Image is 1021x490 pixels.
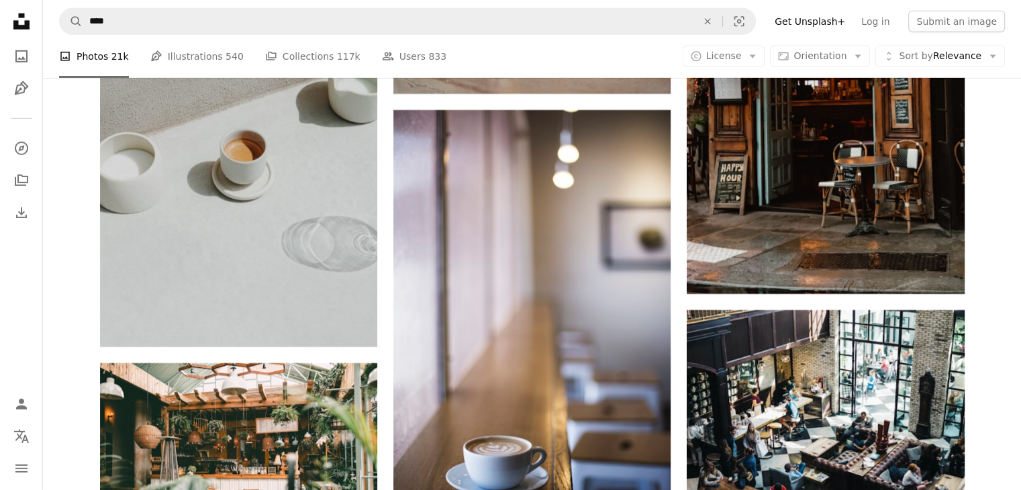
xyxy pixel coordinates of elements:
[8,135,35,162] a: Explore
[793,50,846,61] span: Orientation
[59,8,756,35] form: Find visuals sitewide
[265,35,360,78] a: Collections 117k
[8,167,35,194] a: Collections
[770,46,870,67] button: Orientation
[899,50,981,63] span: Relevance
[8,455,35,482] button: Menu
[8,199,35,226] a: Download History
[723,9,755,34] button: Visual search
[687,84,964,96] a: restaurant with lighted string lights
[8,391,35,418] a: Log in / Sign up
[8,8,35,38] a: Home — Unsplash
[875,46,1005,67] button: Sort byRelevance
[226,49,244,64] span: 540
[337,49,360,64] span: 117k
[706,50,742,61] span: License
[100,135,377,147] a: a table topped with white bowls and cups
[393,311,671,324] a: cup filled with coffee frother on saucer
[100,449,377,461] a: brown wooden table and chairs
[382,35,446,78] a: Users 833
[908,11,1005,32] button: Submit an image
[767,11,853,32] a: Get Unsplash+
[683,46,765,67] button: License
[150,35,244,78] a: Illustrations 540
[8,43,35,70] a: Photos
[853,11,897,32] a: Log in
[428,49,446,64] span: 833
[60,9,83,34] button: Search Unsplash
[687,408,964,420] a: aerial photo of people on bar
[8,423,35,450] button: Language
[899,50,932,61] span: Sort by
[8,75,35,102] a: Illustrations
[693,9,722,34] button: Clear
